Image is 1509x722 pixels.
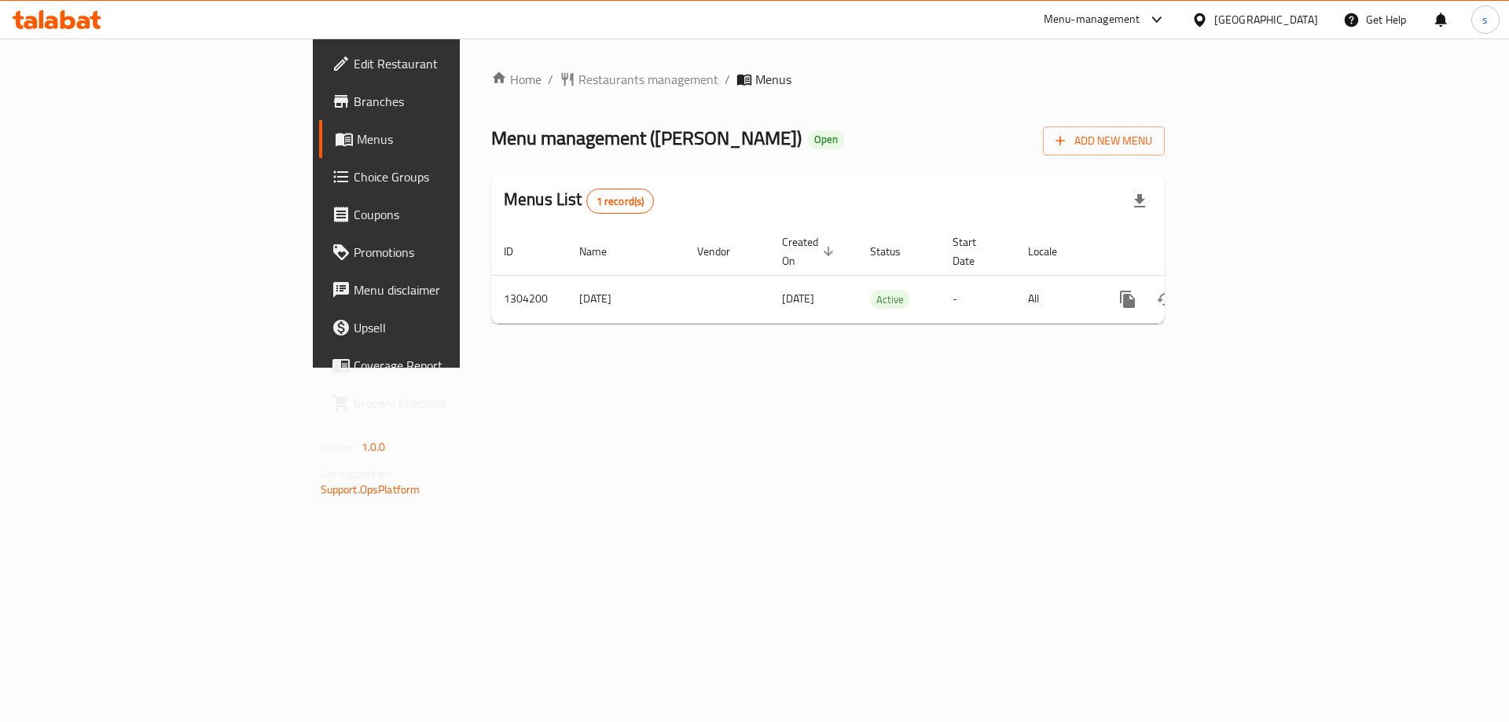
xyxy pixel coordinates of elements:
[362,437,386,457] span: 1.0.0
[354,243,553,262] span: Promotions
[319,120,565,158] a: Menus
[1015,275,1096,323] td: All
[319,158,565,196] a: Choice Groups
[357,130,553,148] span: Menus
[491,70,1165,89] nav: breadcrumb
[870,290,910,309] div: Active
[808,130,844,149] div: Open
[1044,10,1140,29] div: Menu-management
[578,70,718,89] span: Restaurants management
[354,54,553,73] span: Edit Restaurant
[1121,182,1158,220] div: Export file
[1043,126,1165,156] button: Add New Menu
[1482,11,1488,28] span: s
[321,437,359,457] span: Version:
[755,70,791,89] span: Menus
[354,167,553,186] span: Choice Groups
[1096,228,1272,276] th: Actions
[579,242,627,261] span: Name
[725,70,730,89] li: /
[870,291,910,309] span: Active
[782,233,839,270] span: Created On
[319,45,565,82] a: Edit Restaurant
[1147,280,1184,318] button: Change Status
[319,271,565,309] a: Menu disclaimer
[953,233,997,270] span: Start Date
[1056,131,1152,151] span: Add New Menu
[1028,242,1078,261] span: Locale
[697,242,751,261] span: Vendor
[504,188,654,214] h2: Menus List
[491,228,1272,324] table: enhanced table
[321,479,420,500] a: Support.OpsPlatform
[491,120,802,156] span: Menu management ( [PERSON_NAME] )
[354,205,553,224] span: Coupons
[560,70,718,89] a: Restaurants management
[319,196,565,233] a: Coupons
[354,394,553,412] span: Grocery Checklist
[940,275,1015,323] td: -
[319,233,565,271] a: Promotions
[319,309,565,346] a: Upsell
[782,288,814,309] span: [DATE]
[319,346,565,384] a: Coverage Report
[321,464,393,484] span: Get support on:
[808,133,844,146] span: Open
[319,82,565,120] a: Branches
[354,280,553,299] span: Menu disclaimer
[354,92,553,111] span: Branches
[354,318,553,337] span: Upsell
[587,194,654,209] span: 1 record(s)
[1109,280,1147,318] button: more
[586,189,655,214] div: Total records count
[354,356,553,375] span: Coverage Report
[504,242,534,261] span: ID
[1214,11,1318,28] div: [GEOGRAPHIC_DATA]
[870,242,921,261] span: Status
[319,384,565,422] a: Grocery Checklist
[567,275,685,323] td: [DATE]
